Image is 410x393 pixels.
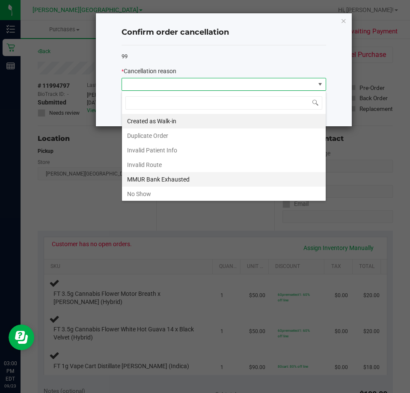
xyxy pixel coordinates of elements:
button: Close [341,15,347,26]
span: Cancellation reason [124,68,176,74]
li: Duplicate Order [122,128,326,143]
li: Invalid Patient Info [122,143,326,158]
li: Invalid Route [122,158,326,172]
h4: Confirm order cancellation [122,27,326,38]
iframe: Resource center [9,325,34,350]
li: Created as Walk-in [122,114,326,128]
span: 99 [122,53,128,60]
li: No Show [122,187,326,201]
li: MMUR Bank Exhausted [122,172,326,187]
